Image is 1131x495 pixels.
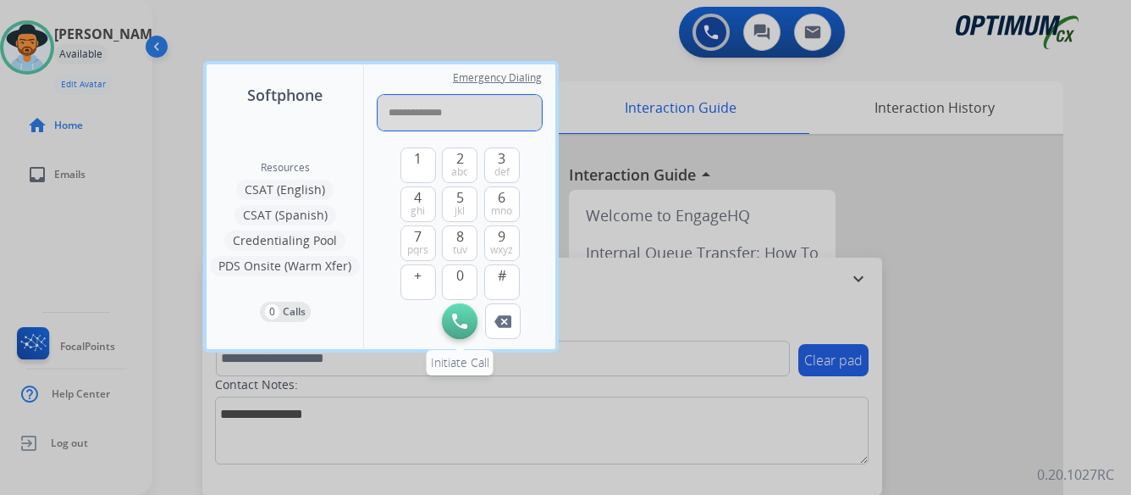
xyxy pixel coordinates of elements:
button: 0Calls [260,302,311,322]
span: jkl [455,204,465,218]
button: Initiate Call [442,303,477,339]
button: 0 [442,264,477,300]
span: 9 [498,226,505,247]
button: 9wxyz [484,225,520,261]
span: abc [451,165,468,179]
button: # [484,264,520,300]
span: wxyz [490,243,513,257]
span: 3 [498,148,505,169]
span: # [498,265,506,286]
span: 1 [414,148,422,169]
span: Softphone [247,83,323,107]
span: ghi [411,204,425,218]
span: pqrs [407,243,428,257]
span: Emergency Dialing [453,71,542,85]
img: call-button [452,314,467,329]
button: 1 [400,147,436,183]
button: + [400,264,436,300]
span: 2 [456,148,464,169]
button: 2abc [442,147,477,183]
span: 5 [456,187,464,208]
button: 5jkl [442,186,477,222]
span: 0 [456,265,464,286]
span: Resources [261,161,310,175]
button: CSAT (English) [236,180,334,200]
span: tuv [453,243,467,257]
span: mno [491,204,512,218]
button: Credentialing Pool [224,231,345,251]
span: def [494,165,510,179]
img: call-button [494,315,511,328]
button: 7pqrs [400,225,436,261]
button: CSAT (Spanish) [234,205,336,225]
button: PDS Onsite (Warm Xfer) [210,256,360,276]
button: 4ghi [400,186,436,222]
p: 0.20.1027RC [1037,464,1114,485]
span: 4 [414,187,422,208]
p: 0 [265,304,279,320]
span: 7 [414,226,422,247]
button: 6mno [484,186,520,222]
button: 8tuv [442,225,477,261]
span: + [414,265,422,286]
span: Initiate Call [431,354,489,370]
button: 3def [484,147,520,183]
p: Calls [283,304,306,320]
span: 8 [456,226,464,247]
span: 6 [498,187,505,208]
